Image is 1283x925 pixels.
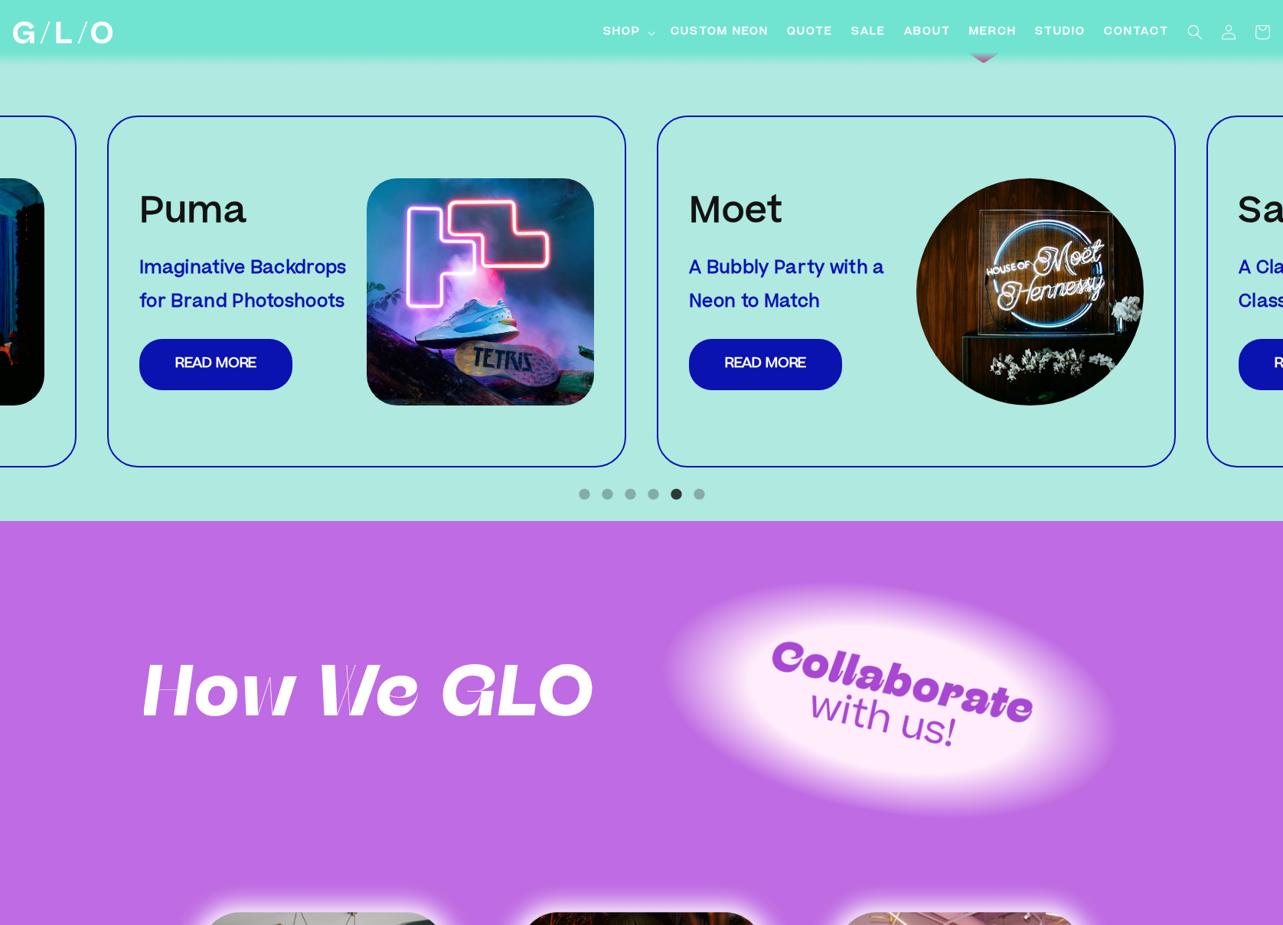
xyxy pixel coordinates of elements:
[969,24,1017,41] span: Merch
[691,487,707,502] button: 6 of 3
[689,339,842,390] a: Read More
[139,252,367,320] h3: Imaginative Backdrops for Brand Photoshoots
[1104,24,1169,41] span: Contact
[13,21,113,44] img: GLO Studio
[1035,24,1085,41] span: Studio
[139,197,247,231] strong: Puma
[778,15,842,50] a: Quote
[689,197,783,231] strong: Moet
[895,15,960,50] a: About
[1026,15,1095,50] a: Studio
[916,178,1144,405] img: house_of_Moet_Hennessy_-_Neon_Square.png
[576,487,592,502] button: 1 of 3
[960,15,1026,50] a: Merch
[904,24,951,41] span: About
[668,487,684,502] button: 5 of 3
[367,178,594,406] img: pumaneon2_square.png
[645,487,661,502] button: 4 of 3
[139,339,292,390] a: Read More
[599,487,615,502] button: 2 of 3
[1095,15,1178,50] a: Contact
[622,487,638,502] button: 3 of 3
[851,24,886,41] span: SALE
[7,16,118,50] a: GLO Studio
[603,24,641,41] span: Shop
[787,24,833,41] span: Quote
[689,252,916,320] h3: A Bubbly Party with a Neon to Match
[594,15,661,50] summary: Shop
[661,15,778,50] a: Custom Neon
[1178,15,1212,49] summary: Search
[1206,852,1283,925] iframe: Chat Widget
[144,665,597,735] p: How We GLO
[842,15,895,50] a: SALE
[671,24,769,41] span: Custom Neon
